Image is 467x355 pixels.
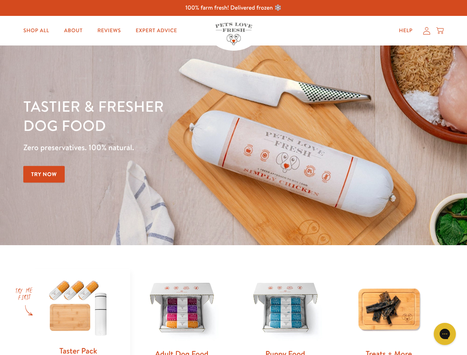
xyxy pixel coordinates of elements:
[130,23,183,38] a: Expert Advice
[23,141,304,154] p: Zero preservatives. 100% natural.
[17,23,55,38] a: Shop All
[23,166,65,183] a: Try Now
[215,23,252,45] img: Pets Love Fresh
[393,23,419,38] a: Help
[58,23,88,38] a: About
[430,320,460,348] iframe: Gorgias live chat messenger
[91,23,126,38] a: Reviews
[23,97,304,135] h1: Tastier & fresher dog food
